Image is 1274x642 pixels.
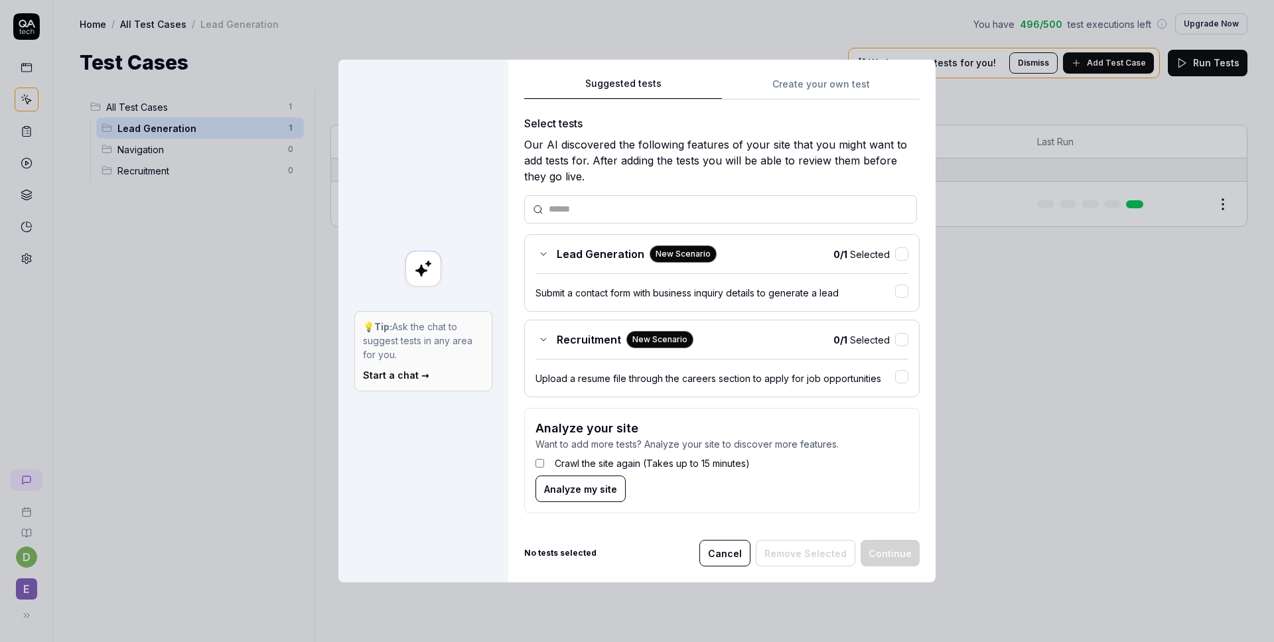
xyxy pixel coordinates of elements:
[524,115,920,131] div: Select tests
[374,321,392,332] strong: Tip:
[833,247,890,261] span: Selected
[363,369,429,381] a: Start a chat →
[861,540,920,566] button: Continue
[535,371,895,385] div: Upload a resume file through the careers section to apply for job opportunities
[544,482,617,496] span: Analyze my site
[535,286,895,300] div: Submit a contact form with business inquiry details to generate a lead
[555,456,750,470] label: Crawl the site again (Takes up to 15 minutes)
[557,332,621,348] span: Recruitment
[557,246,644,262] span: Lead Generation
[833,249,847,260] b: 0 / 1
[524,76,722,99] button: Suggested tests
[699,540,750,566] button: Cancel
[722,76,920,99] button: Create your own test
[535,476,626,502] button: Analyze my site
[833,333,890,347] span: Selected
[524,137,920,184] div: Our AI discovered the following features of your site that you might want to add tests for. After...
[524,547,597,559] b: No tests selected
[535,437,908,451] p: Want to add more tests? Analyze your site to discover more features.
[756,540,855,566] button: Remove Selected
[626,331,693,348] div: New Scenario
[535,419,908,437] h3: Analyze your site
[833,334,847,346] b: 0 / 1
[650,245,717,263] div: New Scenario
[363,320,484,361] p: 💡 Ask the chat to suggest tests in any area for you.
